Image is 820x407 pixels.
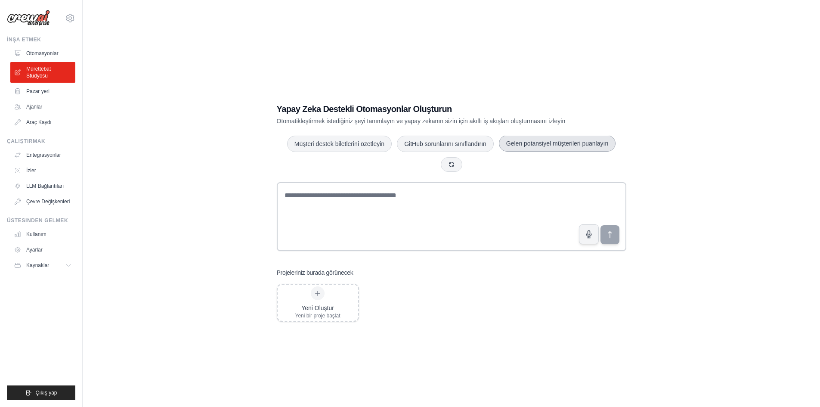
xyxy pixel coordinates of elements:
[7,217,68,224] font: Üstesinden gelmek
[35,390,57,396] font: Çıkış yap
[301,304,334,311] font: Yeni Oluştur
[7,37,41,43] font: İnşa etmek
[10,84,75,98] a: Pazar yeri
[10,164,75,177] a: İzler
[10,258,75,272] button: Kaynaklar
[287,136,392,152] button: Müşteri destek biletlerini özetleyin
[579,224,599,244] button: Otomasyon fikrinizi konuşmak için tıklayın
[10,100,75,114] a: Ajanlar
[295,313,340,319] font: Yeni bir proje başlat
[499,135,616,152] button: Gelen potansiyel müşterileri puanlayın
[26,66,51,79] font: Mürettebat Stüdyosu
[277,118,566,124] font: Otomatikleştirmek istediğiniz şeyi tanımlayın ve yapay zekanın sizin için akıllı iş akışları oluş...
[506,140,608,147] font: Gelen potansiyel müşterileri puanlayın
[10,227,75,241] a: Kullanım
[777,366,820,407] div: Sohbet Aracı
[26,50,59,56] font: Otomasyonlar
[26,262,49,268] font: Kaynaklar
[277,269,353,276] font: Projeleriniz burada görünecek
[294,140,384,147] font: Müşteri destek biletlerini özetleyin
[10,62,75,83] a: Mürettebat Stüdyosu
[777,366,820,407] iframe: Sohbet Widget'ı
[10,47,75,60] a: Otomasyonlar
[441,157,462,172] button: Yeni öneriler alın
[26,88,50,94] font: Pazar yeri
[10,195,75,208] a: Çevre Değişkenleri
[7,385,75,400] button: Çıkış yap
[397,136,494,152] button: GitHub sorunlarını sınıflandırın
[10,115,75,129] a: Araç Kaydı
[26,199,70,205] font: Çevre Değişkenleri
[26,183,64,189] font: LLM Bağlantıları
[26,119,52,125] font: Araç Kaydı
[404,140,486,147] font: GitHub sorunlarını sınıflandırın
[26,168,36,174] font: İzler
[277,104,452,114] font: Yapay Zeka Destekli Otomasyonlar Oluşturun
[26,231,46,237] font: Kullanım
[10,148,75,162] a: Entegrasyonlar
[26,152,61,158] font: Entegrasyonlar
[26,104,42,110] font: Ajanlar
[7,138,45,144] font: Çalıştırmak
[26,247,43,253] font: Ayarlar
[10,243,75,257] a: Ayarlar
[10,179,75,193] a: LLM Bağlantıları
[7,10,50,26] img: Logo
